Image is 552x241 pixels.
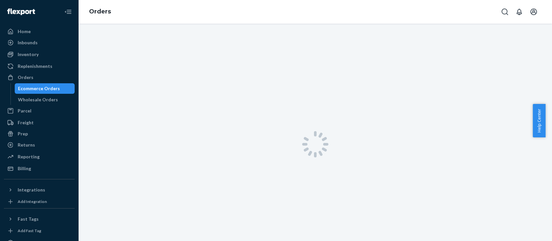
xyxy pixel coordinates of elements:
[62,5,75,18] button: Close Navigation
[18,39,38,46] div: Inbounds
[15,83,75,94] a: Ecommerce Orders
[4,198,75,206] a: Add Integration
[4,129,75,139] a: Prep
[513,5,526,18] button: Open notifications
[498,5,511,18] button: Open Search Box
[18,187,45,193] div: Integrations
[4,163,75,174] a: Billing
[4,49,75,60] a: Inventory
[4,37,75,48] a: Inbounds
[18,228,41,233] div: Add Fast Tag
[4,117,75,128] a: Freight
[527,5,540,18] button: Open account menu
[18,153,40,160] div: Reporting
[18,74,33,81] div: Orders
[533,104,545,137] button: Help Center
[84,2,116,21] ol: breadcrumbs
[18,85,60,92] div: Ecommerce Orders
[18,119,34,126] div: Freight
[4,140,75,150] a: Returns
[18,28,31,35] div: Home
[18,199,47,204] div: Add Integration
[4,72,75,83] a: Orders
[4,151,75,162] a: Reporting
[18,165,31,172] div: Billing
[18,108,31,114] div: Parcel
[7,9,35,15] img: Flexport logo
[4,26,75,37] a: Home
[89,8,111,15] a: Orders
[4,185,75,195] button: Integrations
[18,96,58,103] div: Wholesale Orders
[18,142,35,148] div: Returns
[18,63,52,70] div: Replenishments
[4,214,75,224] button: Fast Tags
[18,216,39,222] div: Fast Tags
[18,51,39,58] div: Inventory
[4,61,75,71] a: Replenishments
[4,106,75,116] a: Parcel
[4,227,75,235] a: Add Fast Tag
[18,131,28,137] div: Prep
[15,94,75,105] a: Wholesale Orders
